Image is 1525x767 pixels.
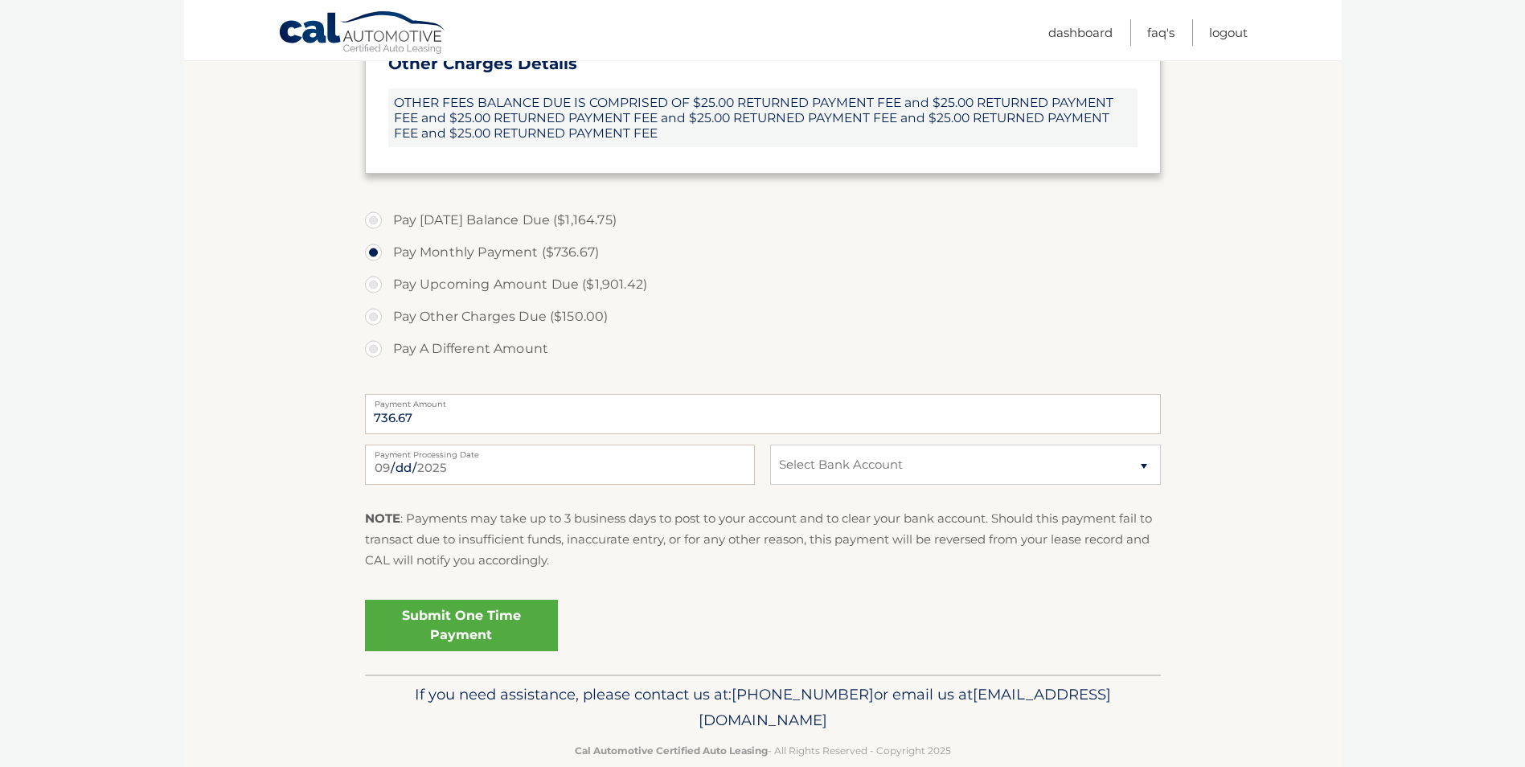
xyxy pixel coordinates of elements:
[365,394,1161,407] label: Payment Amount
[365,508,1161,572] p: : Payments may take up to 3 business days to post to your account and to clear your bank account....
[699,685,1111,729] span: [EMAIL_ADDRESS][DOMAIN_NAME]
[365,301,1161,333] label: Pay Other Charges Due ($150.00)
[388,54,1138,74] h3: Other Charges Details
[1048,19,1113,46] a: Dashboard
[365,236,1161,269] label: Pay Monthly Payment ($736.67)
[365,333,1161,365] label: Pay A Different Amount
[1209,19,1248,46] a: Logout
[365,445,755,485] input: Payment Date
[732,685,874,703] span: [PHONE_NUMBER]
[1147,19,1174,46] a: FAQ's
[365,394,1161,434] input: Payment Amount
[375,742,1150,759] p: - All Rights Reserved - Copyright 2025
[365,269,1161,301] label: Pay Upcoming Amount Due ($1,901.42)
[365,511,400,526] strong: NOTE
[575,744,768,757] strong: Cal Automotive Certified Auto Leasing
[365,445,755,457] label: Payment Processing Date
[278,10,447,57] a: Cal Automotive
[365,600,558,651] a: Submit One Time Payment
[375,682,1150,733] p: If you need assistance, please contact us at: or email us at
[388,88,1138,147] span: OTHER FEES BALANCE DUE IS COMPRISED OF $25.00 RETURNED PAYMENT FEE and $25.00 RETURNED PAYMENT FE...
[365,204,1161,236] label: Pay [DATE] Balance Due ($1,164.75)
